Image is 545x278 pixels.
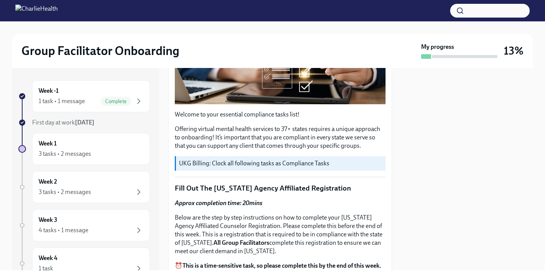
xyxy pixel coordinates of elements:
[213,239,269,246] strong: All Group Facilitators
[39,188,91,196] div: 3 tasks • 2 messages
[18,118,150,127] a: First day at work[DATE]
[421,43,454,51] strong: My progress
[21,43,179,58] h2: Group Facilitator Onboarding
[175,110,386,119] p: Welcome to your essential compliance tasks list!
[175,125,386,150] p: Offering virtual mental health services to 37+ states requires a unique approach to onboarding! I...
[75,119,94,126] strong: [DATE]
[39,264,53,273] div: 1 task
[15,5,58,17] img: CharlieHealth
[18,80,150,112] a: Week -11 task • 1 messageComplete
[504,44,524,58] h3: 13%
[175,262,386,270] p: ⏰
[39,87,59,95] h6: Week -1
[175,183,386,193] p: Fill Out The [US_STATE] Agency Affiliated Registration
[18,133,150,165] a: Week 13 tasks • 2 messages
[39,226,88,234] div: 4 tasks • 1 message
[182,262,381,269] strong: This is a time-sensitive task, so please complete this by the end of this week.
[18,209,150,241] a: Week 34 tasks • 1 message
[32,119,94,126] span: First day at work
[175,199,262,207] strong: Approx completion time: 20mins
[101,99,131,104] span: Complete
[18,171,150,203] a: Week 23 tasks • 2 messages
[175,213,386,255] p: Below are the step by step instructions on how to complete your [US_STATE] Agency Affiliated Coun...
[179,159,382,168] p: UKG Billing: Clock all following tasks as Compliance Tasks
[39,178,57,186] h6: Week 2
[39,150,91,158] div: 3 tasks • 2 messages
[39,216,57,224] h6: Week 3
[39,97,85,105] div: 1 task • 1 message
[39,139,57,148] h6: Week 1
[39,254,57,262] h6: Week 4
